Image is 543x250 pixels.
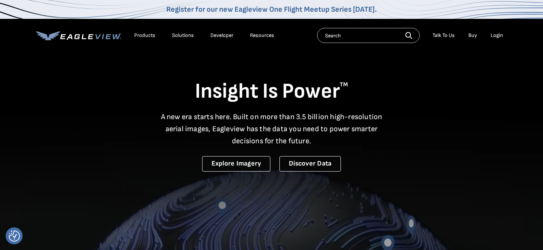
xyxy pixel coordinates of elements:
[172,32,194,39] div: Solutions
[166,5,377,14] a: Register for our new Eagleview One Flight Meetup Series [DATE].
[250,32,274,39] div: Resources
[9,230,20,242] img: Revisit consent button
[340,81,348,88] sup: TM
[210,32,233,39] a: Developer
[433,32,455,39] div: Talk To Us
[202,156,271,172] a: Explore Imagery
[9,230,20,242] button: Consent Preferences
[156,111,387,147] p: A new era starts here. Built on more than 3.5 billion high-resolution aerial images, Eagleview ha...
[279,156,341,172] a: Discover Data
[134,32,155,39] div: Products
[317,28,420,43] input: Search
[468,32,477,39] a: Buy
[491,32,503,39] div: Login
[36,78,507,105] h1: Insight Is Power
